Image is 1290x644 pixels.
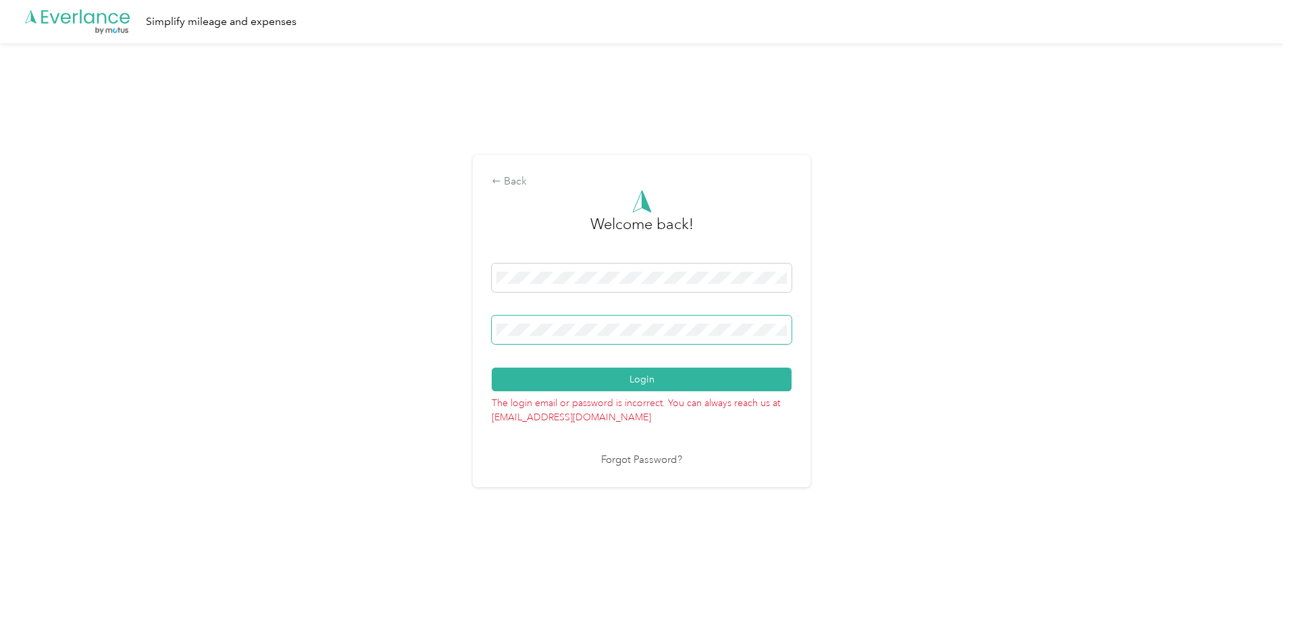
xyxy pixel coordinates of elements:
[601,453,682,468] a: Forgot Password?
[492,174,792,190] div: Back
[590,213,694,249] h3: greeting
[492,391,792,424] p: The login email or password is incorrect. You can always reach us at [EMAIL_ADDRESS][DOMAIN_NAME]
[492,368,792,391] button: Login
[146,14,296,30] div: Simplify mileage and expenses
